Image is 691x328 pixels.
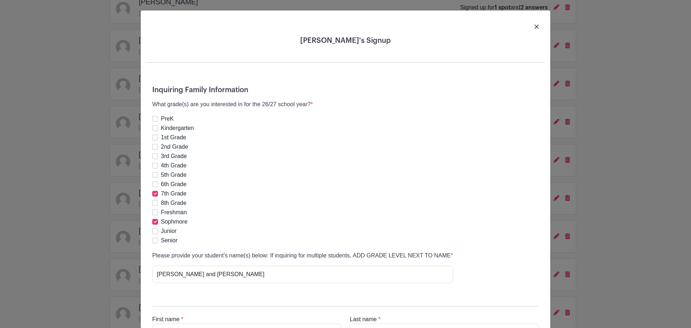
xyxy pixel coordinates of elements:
[161,133,186,142] label: 1st Grade
[152,266,453,283] input: Type your answer
[350,315,377,324] label: Last name
[152,86,539,94] h5: Inquiring Family Information
[161,189,186,198] label: 7th Grade
[161,114,174,123] label: PreK
[161,227,177,235] label: Junior
[161,236,177,245] label: Senior
[146,36,545,45] h5: [PERSON_NAME]'s Signup
[161,217,188,226] label: Sophmore
[161,152,187,161] label: 3rd Grade
[152,100,313,109] p: What grade(s) are you interested in for the 26/27 school year?
[161,199,186,207] label: 8th Grade
[161,124,194,132] label: Kindergarten
[152,251,453,260] p: Please provide your student's name(s) below: If inquiring for multiple students, ADD GRADE LEVEL ...
[161,143,188,151] label: 2nd Grade
[161,171,186,179] label: 5th Grade
[152,315,180,324] label: First name
[161,180,186,189] label: 6th Grade
[161,161,186,170] label: 4th Grade
[534,24,539,29] img: close_button-5f87c8562297e5c2d7936805f587ecaba9071eb48480494691a3f1689db116b3.svg
[161,208,187,217] label: Freshman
